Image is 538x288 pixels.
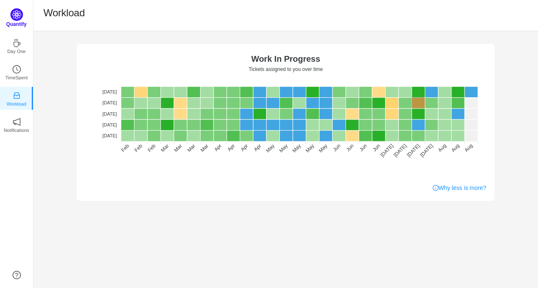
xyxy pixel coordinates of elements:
[4,126,29,134] p: Notifications
[251,54,320,63] text: Work In Progress
[6,20,27,28] p: Quantify
[463,143,474,153] tspan: Aug
[5,74,28,81] p: TimeSpent
[332,143,342,153] tspan: Jun
[10,8,23,21] img: Quantify
[102,122,117,127] tspan: [DATE]
[318,143,329,154] tspan: May
[278,143,289,154] tspan: May
[379,143,395,158] tspan: [DATE]
[213,143,223,152] tspan: Apr
[173,143,183,153] tspan: Mar
[450,143,461,153] tspan: Aug
[305,143,315,154] tspan: May
[433,184,486,192] a: Why less is more?
[147,143,157,153] tspan: Feb
[358,143,368,153] tspan: Jun
[13,271,21,279] a: icon: question-circle
[249,66,323,72] text: Tickets assigned to you over time
[160,143,170,153] tspan: Mar
[226,143,236,152] tspan: Apr
[393,143,408,158] tspan: [DATE]
[102,111,117,116] tspan: [DATE]
[371,143,381,153] tspan: Jun
[133,143,144,153] tspan: Feb
[406,143,421,158] tspan: [DATE]
[43,7,85,19] h1: Workload
[291,143,302,154] tspan: May
[13,41,21,50] a: icon: coffeeDay One
[7,100,26,108] p: Workload
[437,143,447,153] tspan: Aug
[199,143,210,153] tspan: Mar
[13,39,21,47] i: icon: coffee
[13,120,21,129] a: icon: notificationNotifications
[239,143,249,152] tspan: Apr
[265,143,276,154] tspan: May
[345,143,355,153] tspan: Jun
[120,143,130,153] tspan: Feb
[13,118,21,126] i: icon: notification
[13,94,21,102] a: icon: inboxWorkload
[186,143,197,153] tspan: Mar
[13,65,21,73] i: icon: clock-circle
[7,48,25,55] p: Day One
[13,68,21,76] a: icon: clock-circleTimeSpent
[102,89,117,94] tspan: [DATE]
[102,133,117,138] tspan: [DATE]
[433,185,439,191] i: icon: info-circle
[419,143,434,158] tspan: [DATE]
[13,91,21,100] i: icon: inbox
[253,143,262,152] tspan: Apr
[102,100,117,105] tspan: [DATE]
